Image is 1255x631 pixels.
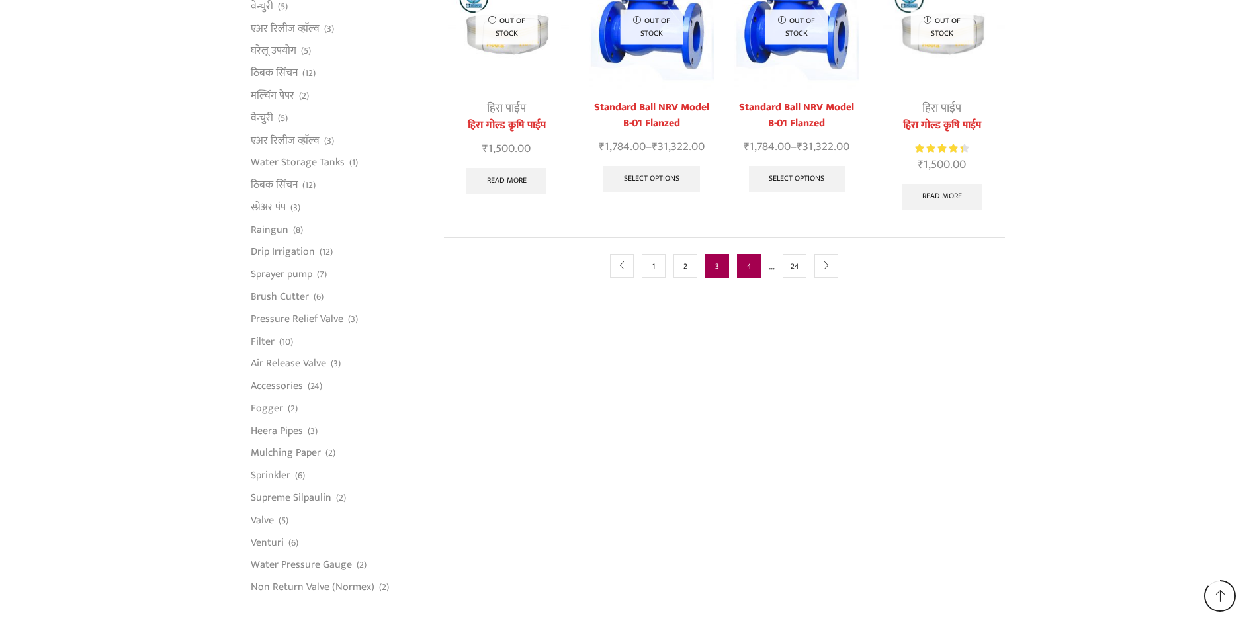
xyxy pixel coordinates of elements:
[348,313,358,326] span: (3)
[744,137,791,157] bdi: 1,784.00
[317,268,327,281] span: (7)
[302,67,316,80] span: (12)
[251,375,303,398] a: Accessories
[302,179,316,192] span: (12)
[599,137,646,157] bdi: 1,784.00
[251,531,284,554] a: Venturi
[251,129,320,151] a: एअर रिलीज व्हाॅल्व
[288,536,298,550] span: (6)
[444,237,1005,294] nav: Product Pagination
[251,106,273,129] a: वेन्चुरी
[331,357,341,370] span: (3)
[357,558,367,571] span: (2)
[765,9,828,44] p: Out of stock
[349,156,358,169] span: (1)
[308,425,318,438] span: (3)
[293,224,303,237] span: (8)
[475,9,538,44] p: Out of stock
[487,99,526,118] a: हिरा पाईप
[251,151,345,174] a: Water Storage Tanks
[902,184,982,210] a: Read more about “हिरा गोल्ड कृषि पाईप”
[589,100,714,132] a: Standard Ball NRV Model B-01 Flanzed
[251,509,274,531] a: Valve
[251,576,374,595] a: Non Return Valve (Normex)
[589,138,714,156] span: –
[737,254,761,278] a: Page 4
[783,254,806,278] a: Page 24
[325,446,335,460] span: (2)
[251,330,275,353] a: Filter
[918,155,924,175] span: ₹
[652,137,658,157] span: ₹
[734,138,859,156] span: –
[251,196,286,218] a: स्प्रेअर पंप
[251,62,298,85] a: ठिबक सिंचन
[324,22,334,36] span: (3)
[918,155,966,175] bdi: 1,500.00
[749,166,845,192] a: Select options for “Standard Ball NRV Model B-01 Flanzed”
[251,442,321,464] a: Mulching Paper
[922,99,961,118] a: हिरा पाईप
[910,9,973,44] p: Out of stock
[769,257,775,274] span: …
[797,137,802,157] span: ₹
[744,137,750,157] span: ₹
[251,397,283,419] a: Fogger
[879,118,1004,134] a: हिरा गोल्ड कृषि पाईप
[251,218,288,241] a: Raingun
[466,168,547,194] a: Read more about “हिरा गोल्ड कृषि पाईप”
[251,419,303,442] a: Heera Pipes
[251,464,290,487] a: Sprinkler
[299,89,309,103] span: (2)
[251,308,343,330] a: Pressure Relief Valve
[599,137,605,157] span: ₹
[642,254,666,278] a: Page 1
[279,335,293,349] span: (10)
[290,201,300,214] span: (3)
[251,84,294,106] a: मल्चिंग पेपर
[482,139,488,159] span: ₹
[251,17,320,40] a: एअर रिलीज व्हाॅल्व
[251,353,326,375] a: Air Release Valve
[251,40,296,62] a: घरेलू उपयोग
[251,241,315,263] a: Drip Irrigation
[251,554,352,576] a: Water Pressure Gauge
[705,254,729,278] span: Page 3
[251,487,331,509] a: Supreme Silpaulin
[673,254,697,278] a: Page 2
[652,137,705,157] bdi: 31,322.00
[320,245,333,259] span: (12)
[251,286,309,308] a: Brush Cutter
[444,118,569,134] a: हिरा गोल्ड कृषि पाईप
[324,134,334,147] span: (3)
[379,581,389,594] span: (2)
[278,112,288,125] span: (5)
[482,139,531,159] bdi: 1,500.00
[308,380,322,393] span: (24)
[301,44,311,58] span: (5)
[734,100,859,132] a: Standard Ball NRV Model B-01 Flanzed
[288,402,298,415] span: (2)
[915,142,963,155] span: Rated out of 5
[251,174,298,196] a: ठिबक सिंचन
[251,263,312,286] a: Sprayer pump
[295,469,305,482] span: (6)
[915,142,969,155] div: Rated 4.50 out of 5
[314,290,324,304] span: (6)
[603,166,700,192] a: Select options for “Standard Ball NRV Model B-01 Flanzed”
[279,514,288,527] span: (5)
[621,9,683,44] p: Out of stock
[797,137,849,157] bdi: 31,322.00
[336,491,346,505] span: (2)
